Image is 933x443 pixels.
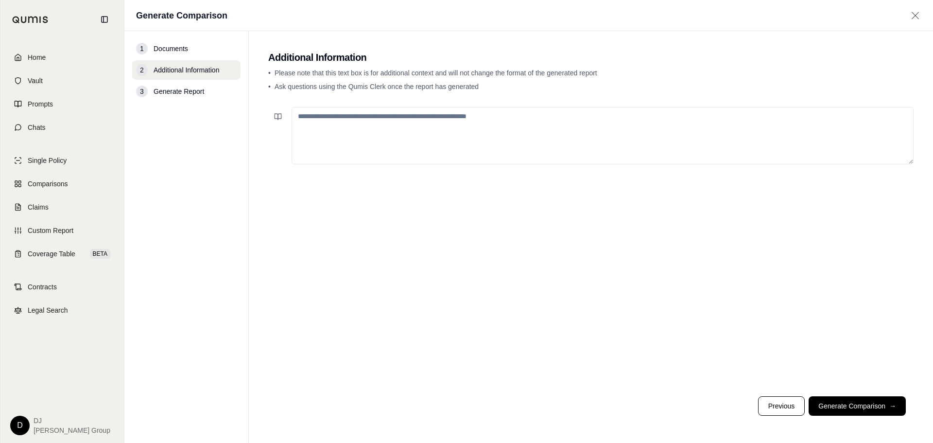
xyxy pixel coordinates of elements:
[28,226,73,235] span: Custom Report
[6,93,118,115] a: Prompts
[6,173,118,195] a: Comparisons
[6,196,118,218] a: Claims
[275,69,597,77] span: Please note that this text box is for additional context and will not change the format of the ge...
[28,305,68,315] span: Legal Search
[154,44,188,53] span: Documents
[34,416,110,425] span: DJ
[889,401,896,411] span: →
[6,150,118,171] a: Single Policy
[6,243,118,265] a: Coverage TableBETA
[154,87,204,96] span: Generate Report
[268,69,271,77] span: •
[28,202,49,212] span: Claims
[758,396,805,416] button: Previous
[28,282,57,292] span: Contracts
[28,76,43,86] span: Vault
[6,47,118,68] a: Home
[6,70,118,91] a: Vault
[268,83,271,90] span: •
[275,83,479,90] span: Ask questions using the Qumis Clerk once the report has generated
[6,276,118,298] a: Contracts
[28,123,46,132] span: Chats
[136,43,148,54] div: 1
[10,416,30,435] div: D
[809,396,906,416] button: Generate Comparison→
[34,425,110,435] span: [PERSON_NAME] Group
[6,300,118,321] a: Legal Search
[136,64,148,76] div: 2
[28,249,75,259] span: Coverage Table
[97,12,112,27] button: Collapse sidebar
[90,249,110,259] span: BETA
[28,99,53,109] span: Prompts
[28,179,68,189] span: Comparisons
[268,51,914,64] h2: Additional Information
[12,16,49,23] img: Qumis Logo
[28,53,46,62] span: Home
[28,156,67,165] span: Single Policy
[6,117,118,138] a: Chats
[154,65,219,75] span: Additional Information
[136,86,148,97] div: 3
[6,220,118,241] a: Custom Report
[136,9,227,22] h1: Generate Comparison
